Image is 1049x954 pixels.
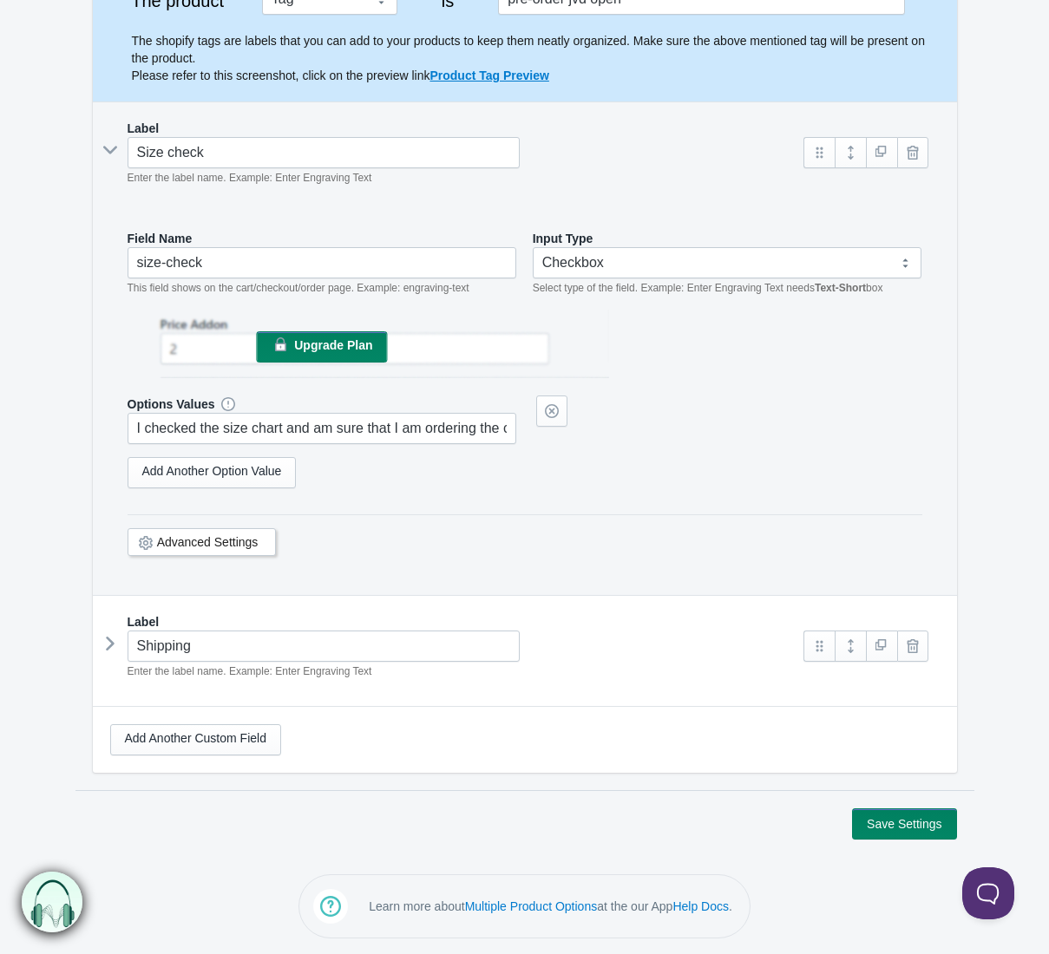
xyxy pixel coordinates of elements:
a: Multiple Product Options [465,899,598,913]
a: Help Docs [672,899,729,913]
em: Enter the label name. Example: Enter Engraving Text [128,665,372,677]
em: Enter the label name. Example: Enter Engraving Text [128,172,372,184]
p: The shopify tags are labels that you can add to your products to keep them neatly organized. Make... [132,32,940,84]
span: Upgrade Plan [294,338,372,352]
a: Add Another Option Value [128,457,297,488]
a: Upgrade Plan [256,331,387,363]
a: Product Tag Preview [429,69,548,82]
p: Learn more about at the our App . [369,898,732,915]
b: Text-Short [815,282,866,294]
label: Input Type [533,230,593,247]
label: Label [128,613,160,631]
label: Label [128,120,160,137]
a: Advanced Settings [157,535,259,549]
em: This field shows on the cart/checkout/order page. Example: engraving-text [128,282,469,294]
label: Field Name [128,230,193,247]
img: price-addon-blur.png [128,310,609,378]
img: bxm.png [23,872,83,933]
em: Select type of the field. Example: Enter Engraving Text needs box [533,282,883,294]
a: Add Another Custom Field [110,724,281,755]
label: Options Values [128,395,215,413]
iframe: Toggle Customer Support [962,867,1014,919]
button: Save Settings [852,808,956,840]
